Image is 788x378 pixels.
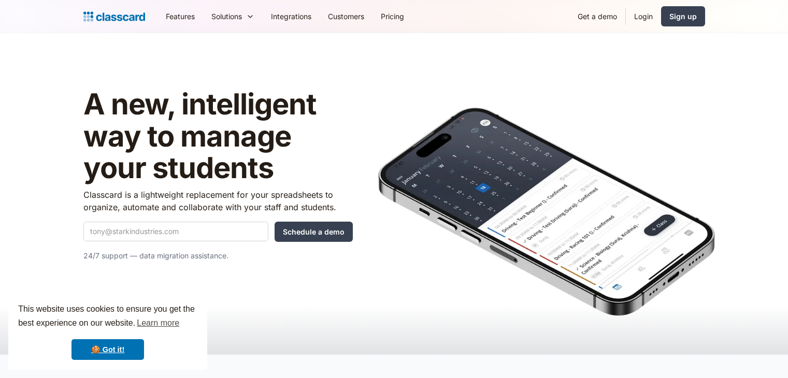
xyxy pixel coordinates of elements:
div: cookieconsent [8,293,207,370]
p: 24/7 support — data migration assistance. [83,250,353,262]
a: dismiss cookie message [71,339,144,360]
input: tony@starkindustries.com [83,222,268,241]
div: Solutions [211,11,242,22]
p: Classcard is a lightweight replacement for your spreadsheets to organize, automate and collaborat... [83,188,353,213]
h1: A new, intelligent way to manage your students [83,89,353,184]
div: Sign up [669,11,697,22]
a: Integrations [263,5,320,28]
a: learn more about cookies [135,315,181,331]
a: Sign up [661,6,705,26]
input: Schedule a demo [275,222,353,242]
form: Quick Demo Form [83,222,353,242]
a: Features [157,5,203,28]
span: This website uses cookies to ensure you get the best experience on our website. [18,303,197,331]
a: Login [626,5,661,28]
a: Customers [320,5,372,28]
div: Solutions [203,5,263,28]
a: Logo [83,9,145,24]
a: Get a demo [569,5,625,28]
a: Pricing [372,5,412,28]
